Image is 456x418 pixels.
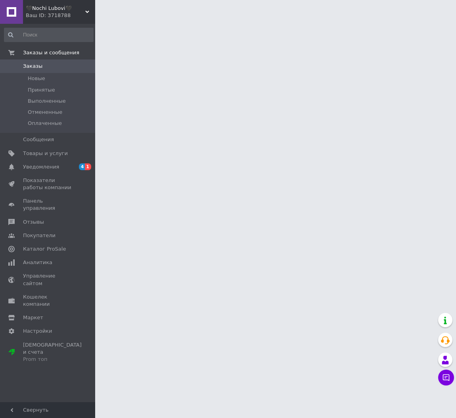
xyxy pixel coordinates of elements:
span: Оплаченные [28,120,62,127]
span: Отзывы [23,219,44,226]
span: Маркет [23,314,43,321]
button: Чат с покупателем [438,370,454,385]
span: Управление сайтом [23,272,73,287]
span: Показатели работы компании [23,177,73,191]
span: Панель управления [23,197,73,212]
div: Ваш ID: 3718788 [26,12,95,19]
span: 🖤Nochi Lubovi🖤 [26,5,85,12]
span: Товары и услуги [23,150,68,157]
span: Заказы [23,63,42,70]
span: 4 [79,163,85,170]
span: Покупатели [23,232,56,239]
span: Сообщения [23,136,54,143]
span: Принятые [28,86,55,94]
span: Настройки [23,328,52,335]
span: Отмененные [28,109,62,116]
div: Prom топ [23,356,82,363]
span: Аналитика [23,259,52,266]
span: Заказы и сообщения [23,49,79,56]
span: Кошелек компании [23,293,73,308]
span: Каталог ProSale [23,245,66,253]
input: Поиск [4,28,94,42]
span: Выполненные [28,98,66,105]
span: 1 [85,163,91,170]
span: Новые [28,75,45,82]
span: [DEMOGRAPHIC_DATA] и счета [23,341,82,363]
span: Уведомления [23,163,59,171]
